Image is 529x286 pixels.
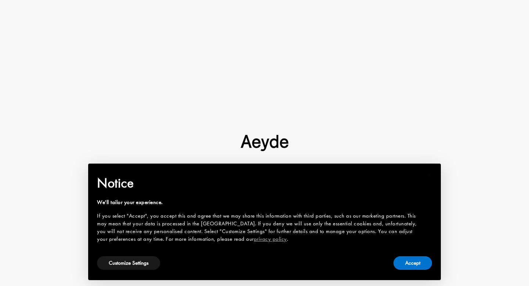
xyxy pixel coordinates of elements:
[254,235,287,243] a: privacy policy
[97,212,420,243] div: If you select "Accept", you accept this and agree that we may share this information with third p...
[241,135,288,151] img: footer-logo.svg
[420,166,438,183] button: Close this notice
[427,169,432,180] span: ×
[97,199,420,206] div: We'll tailor your experience.
[97,174,420,193] h2: Notice
[393,256,432,270] button: Accept
[97,256,160,270] button: Customize Settings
